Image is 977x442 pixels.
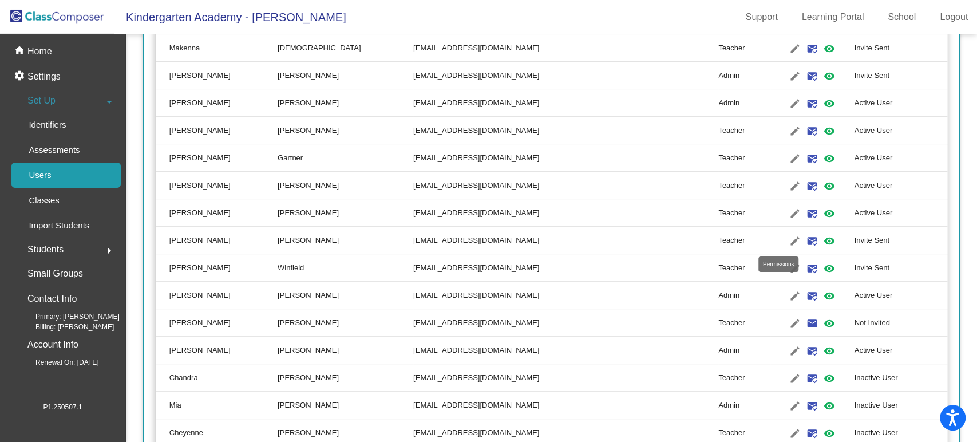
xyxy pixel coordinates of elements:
[788,124,802,138] mat-icon: edit
[718,364,770,392] td: Teacher
[278,117,413,144] td: [PERSON_NAME]
[413,337,718,364] td: [EMAIL_ADDRESS][DOMAIN_NAME]
[413,62,718,89] td: [EMAIL_ADDRESS][DOMAIN_NAME]
[805,317,819,330] mat-icon: email
[114,8,346,26] span: Kindergarten Academy - [PERSON_NAME]
[822,234,836,248] mat-icon: visibility
[931,8,977,26] a: Logout
[29,168,51,182] p: Users
[413,254,718,282] td: [EMAIL_ADDRESS][DOMAIN_NAME]
[737,8,787,26] a: Support
[718,392,770,419] td: Admin
[102,244,116,258] mat-icon: arrow_right
[788,372,802,385] mat-icon: edit
[278,364,413,392] td: [PERSON_NAME]
[788,179,802,193] mat-icon: edit
[156,199,278,227] td: [PERSON_NAME]
[788,344,802,358] mat-icon: edit
[718,89,770,117] td: Admin
[805,207,819,220] mat-icon: mark_email_read
[854,282,947,309] td: Active User
[278,199,413,227] td: [PERSON_NAME]
[156,392,278,419] td: Mia
[822,179,836,193] mat-icon: visibility
[805,262,819,275] mat-icon: mark_email_read
[879,8,925,26] a: School
[14,70,27,84] mat-icon: settings
[805,427,819,440] mat-icon: mark_email_read
[788,427,802,440] mat-icon: edit
[822,289,836,303] mat-icon: visibility
[822,124,836,138] mat-icon: visibility
[822,152,836,165] mat-icon: visibility
[718,282,770,309] td: Admin
[822,207,836,220] mat-icon: visibility
[156,309,278,337] td: [PERSON_NAME]
[156,337,278,364] td: [PERSON_NAME]
[854,62,947,89] td: Invite Sent
[805,152,819,165] mat-icon: mark_email_read
[278,89,413,117] td: [PERSON_NAME]
[27,70,61,84] p: Settings
[17,311,120,322] span: Primary: [PERSON_NAME]
[718,117,770,144] td: Teacher
[805,234,819,248] mat-icon: mark_email_read
[788,207,802,220] mat-icon: edit
[278,172,413,199] td: [PERSON_NAME]
[718,199,770,227] td: Teacher
[278,282,413,309] td: [PERSON_NAME]
[854,117,947,144] td: Active User
[788,97,802,110] mat-icon: edit
[788,42,802,56] mat-icon: edit
[805,179,819,193] mat-icon: mark_email_read
[805,372,819,385] mat-icon: mark_email_read
[788,234,802,248] mat-icon: edit
[788,399,802,413] mat-icon: edit
[822,262,836,275] mat-icon: visibility
[156,227,278,254] td: [PERSON_NAME]
[27,242,64,258] span: Students
[278,254,413,282] td: Winfield
[854,172,947,199] td: Active User
[822,97,836,110] mat-icon: visibility
[805,42,819,56] mat-icon: mark_email_read
[854,144,947,172] td: Active User
[278,62,413,89] td: [PERSON_NAME]
[413,199,718,227] td: [EMAIL_ADDRESS][DOMAIN_NAME]
[718,62,770,89] td: Admin
[854,34,947,62] td: Invite Sent
[156,144,278,172] td: [PERSON_NAME]
[29,118,66,132] p: Identifiers
[27,45,52,58] p: Home
[156,254,278,282] td: [PERSON_NAME]
[788,152,802,165] mat-icon: edit
[14,45,27,58] mat-icon: home
[822,427,836,440] mat-icon: visibility
[822,372,836,385] mat-icon: visibility
[718,227,770,254] td: Teacher
[805,344,819,358] mat-icon: mark_email_read
[805,69,819,83] mat-icon: mark_email_read
[854,89,947,117] td: Active User
[156,117,278,144] td: [PERSON_NAME]
[278,309,413,337] td: [PERSON_NAME]
[27,337,78,353] p: Account Info
[854,364,947,392] td: Inactive User
[805,399,819,413] mat-icon: mark_email_read
[718,254,770,282] td: Teacher
[854,309,947,337] td: Not Invited
[156,34,278,62] td: Makenna
[278,227,413,254] td: [PERSON_NAME]
[156,282,278,309] td: [PERSON_NAME]
[413,392,718,419] td: [EMAIL_ADDRESS][DOMAIN_NAME]
[156,172,278,199] td: [PERSON_NAME]
[17,357,98,368] span: Renewal On: [DATE]
[156,89,278,117] td: [PERSON_NAME]
[854,199,947,227] td: Active User
[805,124,819,138] mat-icon: mark_email_read
[29,219,89,232] p: Import Students
[278,392,413,419] td: [PERSON_NAME]
[854,337,947,364] td: Active User
[102,95,116,109] mat-icon: arrow_drop_down
[278,144,413,172] td: Gartner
